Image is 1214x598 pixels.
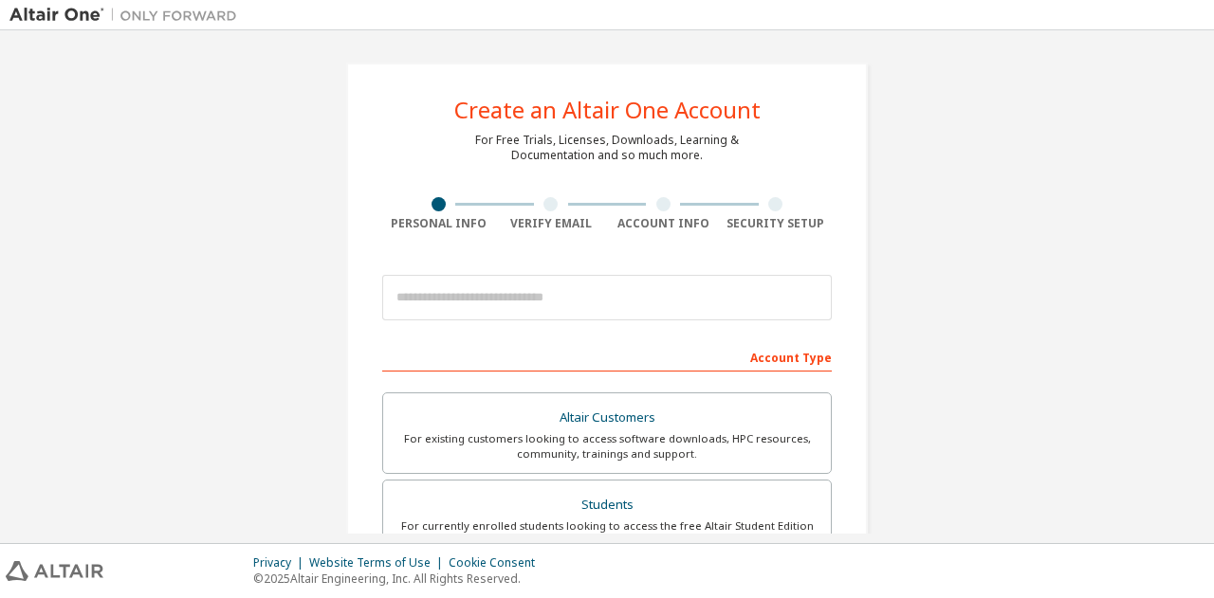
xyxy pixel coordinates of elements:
[382,341,832,371] div: Account Type
[6,561,103,581] img: altair_logo.svg
[253,555,309,571] div: Privacy
[395,431,819,462] div: For existing customers looking to access software downloads, HPC resources, community, trainings ...
[395,405,819,431] div: Altair Customers
[495,216,608,231] div: Verify Email
[475,133,739,163] div: For Free Trials, Licenses, Downloads, Learning & Documentation and so much more.
[607,216,720,231] div: Account Info
[395,518,819,549] div: For currently enrolled students looking to access the free Altair Student Edition bundle and all ...
[449,555,546,571] div: Cookie Consent
[395,492,819,518] div: Students
[454,99,761,121] div: Create an Altair One Account
[720,216,833,231] div: Security Setup
[382,216,495,231] div: Personal Info
[309,555,449,571] div: Website Terms of Use
[9,6,247,25] img: Altair One
[253,571,546,587] p: © 2025 Altair Engineering, Inc. All Rights Reserved.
